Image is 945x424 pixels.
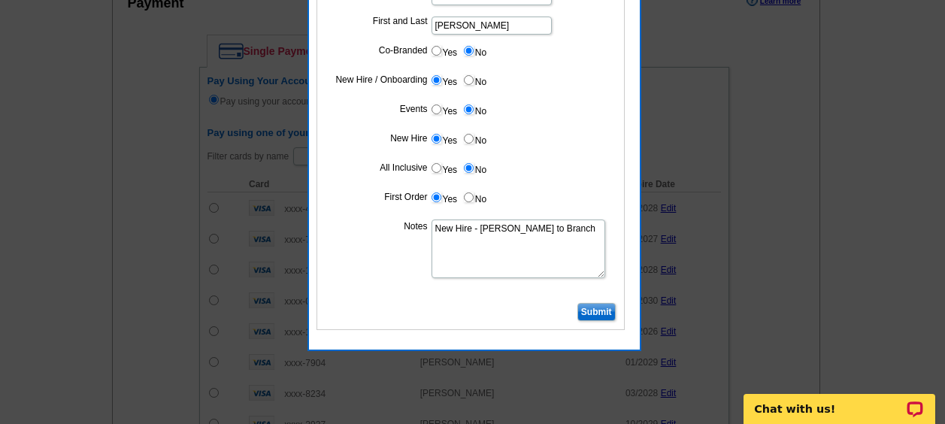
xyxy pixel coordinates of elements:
[328,132,428,145] label: New Hire
[462,159,486,177] label: No
[432,75,441,85] input: Yes
[734,377,945,424] iframe: LiveChat chat widget
[464,75,474,85] input: No
[432,46,441,56] input: Yes
[430,159,458,177] label: Yes
[577,303,616,321] input: Submit
[430,71,458,89] label: Yes
[328,220,428,233] label: Notes
[328,44,428,57] label: Co-Branded
[462,71,486,89] label: No
[328,14,428,28] label: First and Last
[462,189,486,206] label: No
[430,42,458,59] label: Yes
[328,102,428,116] label: Events
[430,130,458,147] label: Yes
[430,189,458,206] label: Yes
[464,134,474,144] input: No
[462,101,486,118] label: No
[462,42,486,59] label: No
[432,192,441,202] input: Yes
[432,134,441,144] input: Yes
[432,163,441,173] input: Yes
[328,161,428,174] label: All Inclusive
[464,192,474,202] input: No
[430,101,458,118] label: Yes
[464,104,474,114] input: No
[464,163,474,173] input: No
[328,190,428,204] label: First Order
[432,104,441,114] input: Yes
[464,46,474,56] input: No
[462,130,486,147] label: No
[328,73,428,86] label: New Hire / Onboarding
